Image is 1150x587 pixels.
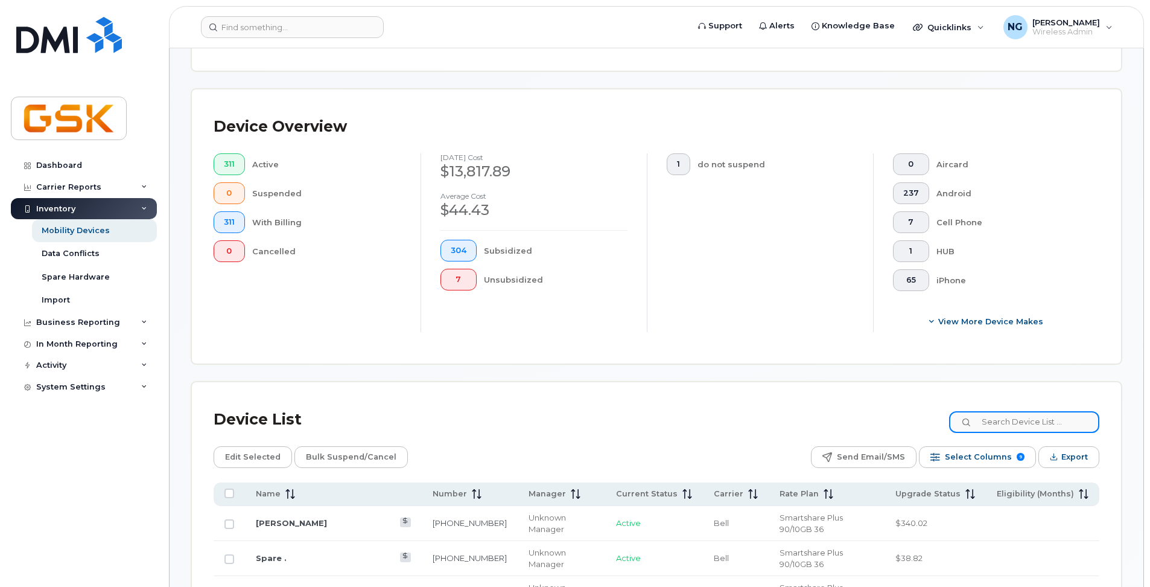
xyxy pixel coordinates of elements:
span: Quicklinks [927,22,971,32]
span: 237 [903,188,919,198]
span: Current Status [616,489,678,499]
a: Spare . [256,553,287,563]
span: Eligibility (Months) [997,489,1074,499]
div: Nicolas Girard-Gagnon [995,15,1121,39]
span: Rate Plan [780,489,819,499]
button: 0 [214,240,245,262]
span: 304 [451,246,466,255]
span: Alerts [769,20,795,32]
span: 311 [224,159,235,169]
span: 311 [224,217,235,227]
span: Bulk Suspend/Cancel [306,448,396,466]
span: $38.82 [895,553,923,563]
span: Number [433,489,467,499]
span: Active [616,553,641,563]
span: 9 [1017,453,1025,461]
h4: [DATE] cost [440,153,627,161]
button: Select Columns 9 [919,446,1036,468]
div: HUB [936,240,1081,262]
div: With Billing [252,211,402,233]
span: Select Columns [945,448,1012,466]
button: View More Device Makes [893,310,1080,332]
div: $44.43 [440,200,627,220]
span: 1 [677,159,680,169]
div: Unknown Manager [529,547,594,569]
span: 7 [903,217,919,227]
span: 0 [224,246,235,256]
button: 1 [893,240,929,262]
a: [PERSON_NAME] [256,518,327,528]
div: Cell Phone [936,211,1081,233]
span: 1 [903,246,919,256]
span: Name [256,489,281,499]
span: Bell [714,518,729,528]
span: Manager [529,489,566,499]
span: View More Device Makes [938,316,1043,327]
button: 1 [667,153,690,175]
span: Wireless Admin [1032,27,1100,37]
span: Upgrade Status [895,489,961,499]
button: 311 [214,153,245,175]
h4: Average cost [440,192,627,200]
button: 0 [893,153,929,175]
div: Android [936,182,1081,204]
button: 7 [893,211,929,233]
button: Edit Selected [214,446,292,468]
span: Export [1061,448,1088,466]
span: Send Email/SMS [837,448,905,466]
button: 311 [214,211,245,233]
button: 304 [440,240,477,261]
span: Active [616,518,641,528]
a: Knowledge Base [803,14,903,38]
div: Quicklinks [904,15,993,39]
button: Bulk Suspend/Cancel [294,446,408,468]
a: View Last Bill [400,553,411,562]
button: 237 [893,182,929,204]
span: $340.02 [895,518,927,528]
span: Carrier [714,489,743,499]
input: Search Device List ... [949,411,1099,433]
button: 65 [893,269,929,291]
div: Active [252,153,402,175]
div: Device List [214,404,302,435]
div: do not suspend [697,153,854,175]
button: Send Email/SMS [811,446,917,468]
div: $13,817.89 [440,161,627,182]
span: 0 [224,188,235,198]
a: Support [690,14,751,38]
span: [PERSON_NAME] [1032,18,1100,27]
span: Smartshare Plus 90/10GB 36 [780,548,843,569]
div: Suspended [252,182,402,204]
span: Edit Selected [225,448,281,466]
input: Find something... [201,16,384,38]
div: Device Overview [214,111,347,143]
button: 7 [440,269,477,290]
a: [PHONE_NUMBER] [433,553,507,563]
div: iPhone [936,269,1081,291]
div: Unsubsidized [484,269,628,290]
span: Bell [714,553,729,563]
span: 7 [451,275,466,284]
div: Aircard [936,153,1081,175]
button: Export [1038,446,1099,468]
div: Unknown Manager [529,512,594,534]
span: Support [708,20,742,32]
a: View Last Bill [400,518,411,527]
button: 0 [214,182,245,204]
div: Cancelled [252,240,402,262]
span: 65 [903,275,919,285]
div: Subsidized [484,240,628,261]
span: Knowledge Base [822,20,895,32]
a: Alerts [751,14,803,38]
span: NG [1008,20,1023,34]
span: 0 [903,159,919,169]
a: [PHONE_NUMBER] [433,518,507,528]
span: Smartshare Plus 90/10GB 36 [780,513,843,534]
